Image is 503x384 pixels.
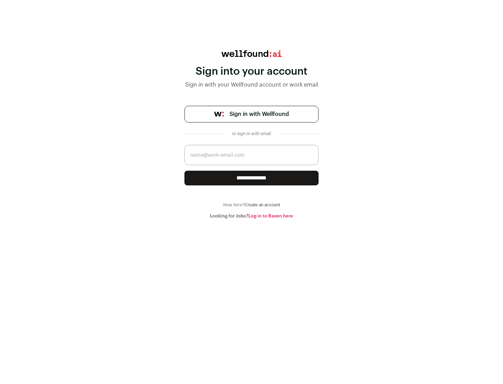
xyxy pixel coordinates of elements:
[184,65,319,78] div: Sign into your account
[184,145,319,165] input: name@work-email.com
[184,106,319,123] a: Sign in with Wellfound
[184,213,319,219] div: Looking for Jobs?
[214,112,224,117] img: wellfound-symbol-flush-black-fb3c872781a75f747ccb3a119075da62bfe97bd399995f84a933054e44a575c4.png
[221,50,282,57] img: wellfound:ai
[184,202,319,208] div: New here?
[229,131,274,136] div: or sign in with email
[229,110,289,118] span: Sign in with Wellfound
[245,203,280,207] a: Create an account
[184,81,319,89] div: Sign in with your Wellfound account or work email
[248,214,293,218] a: Log in to Raven here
